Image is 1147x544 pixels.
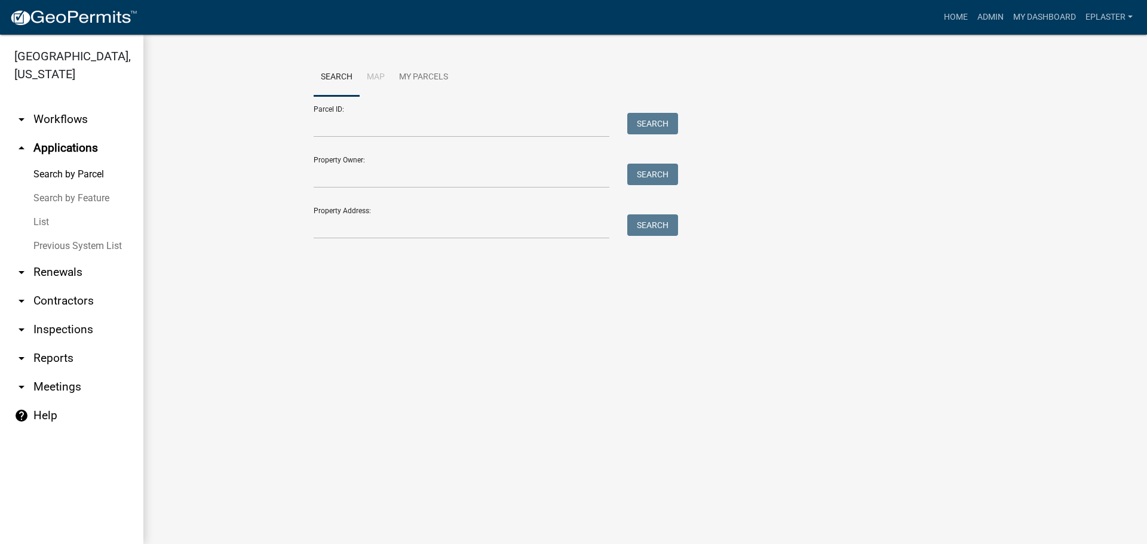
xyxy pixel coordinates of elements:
[973,6,1008,29] a: Admin
[939,6,973,29] a: Home
[14,141,29,155] i: arrow_drop_up
[14,112,29,127] i: arrow_drop_down
[14,265,29,279] i: arrow_drop_down
[14,351,29,365] i: arrow_drop_down
[627,214,678,236] button: Search
[14,294,29,308] i: arrow_drop_down
[1081,6,1137,29] a: eplaster
[627,164,678,185] button: Search
[392,59,455,97] a: My Parcels
[14,380,29,394] i: arrow_drop_down
[14,322,29,337] i: arrow_drop_down
[314,59,360,97] a: Search
[14,408,29,423] i: help
[1008,6,1081,29] a: My Dashboard
[627,113,678,134] button: Search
